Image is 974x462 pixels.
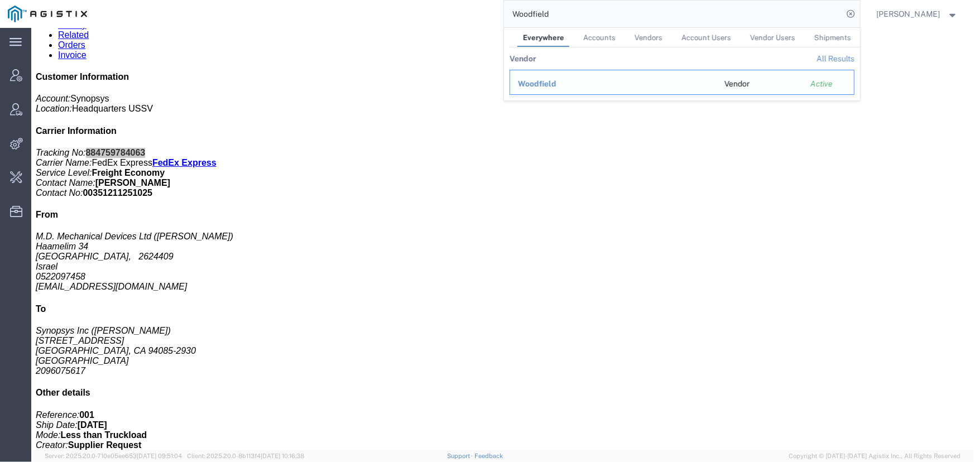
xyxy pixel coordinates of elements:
table: Search Results [510,47,860,100]
span: Shipments [814,33,851,42]
span: Accounts [583,33,616,42]
td: Vendor [716,70,803,95]
th: Vendor [510,47,536,70]
span: Server: 2025.20.0-710e05ee653 [45,453,182,459]
div: Woodfield [518,78,709,90]
span: Client: 2025.20.0-8b113f4 [187,453,304,459]
div: Active [810,78,846,90]
input: Search for shipment number, reference number [504,1,843,27]
span: Account Users [682,33,731,42]
span: Carrie Virgilio [877,8,941,20]
span: Vendor Users [750,33,795,42]
span: Everywhere [523,33,564,42]
img: logo [8,6,87,22]
button: [PERSON_NAME] [876,7,959,21]
span: Copyright © [DATE]-[DATE] Agistix Inc., All Rights Reserved [789,451,961,461]
a: View all vendors found by criterion [817,54,855,63]
a: Feedback [474,453,503,459]
span: Woodfield [518,79,556,88]
span: [DATE] 09:51:04 [137,453,182,459]
span: [DATE] 10:16:38 [261,453,304,459]
span: Vendors [635,33,663,42]
a: Support [447,453,475,459]
iframe: FS Legacy Container [31,28,974,450]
